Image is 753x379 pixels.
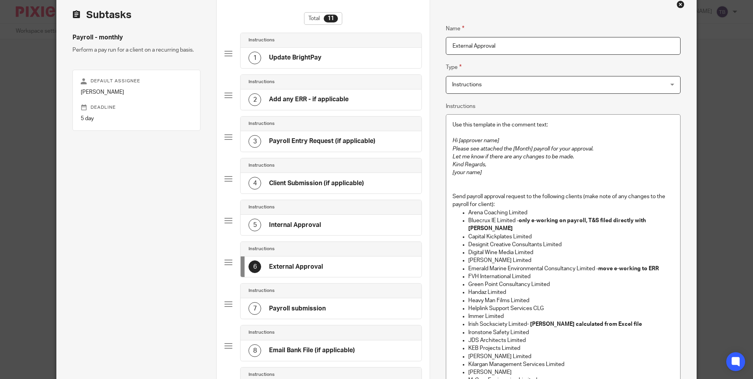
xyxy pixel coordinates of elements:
[249,204,274,210] h4: Instructions
[249,162,274,169] h4: Instructions
[72,46,200,54] p: Perform a pay run for a client on a recurring basis.
[468,320,673,328] p: Irish Socksciety Limited
[269,221,321,229] h4: Internal Approval
[453,193,673,209] p: Send payroll approval request to the following clients (make note of any changes to the payroll f...
[527,321,642,327] strong: - [PERSON_NAME] calculated from Excel file
[81,88,192,96] p: [PERSON_NAME]
[249,344,261,357] div: 8
[453,162,486,167] em: Kind Regards,
[249,79,274,85] h4: Instructions
[269,95,349,104] h4: Add any ERR - if applicable
[304,12,342,25] div: Total
[468,336,673,344] p: JDS Architects Limited
[446,63,462,72] label: Type
[446,102,475,110] label: Instructions
[249,93,261,106] div: 2
[677,0,684,8] div: Close this dialog window
[468,344,673,352] p: KEB Projects Limited
[468,360,673,368] p: Kilargan Management Services Limited
[468,241,673,249] p: Designit Creative Consultants Limited
[453,146,593,152] em: Please see attached the [Month] payroll for your approval.
[269,137,375,145] h4: Payroll Entry Request (if applicable)
[453,154,574,160] em: Let me know if there are any changes to be made.
[249,52,261,64] div: 1
[468,312,673,320] p: Immer Limited
[468,297,673,305] p: Heavy Man Films Limited
[468,218,647,231] strong: only e-working on payroll, T&S filed directly with [PERSON_NAME]
[468,209,673,217] p: Arena Coaching Limited
[81,104,192,111] p: Deadline
[453,170,482,175] em: [your name]
[249,288,274,294] h4: Instructions
[249,135,261,148] div: 3
[249,329,274,336] h4: Instructions
[249,246,274,252] h4: Instructions
[249,177,261,189] div: 4
[269,54,321,62] h4: Update BrightPay
[249,260,261,273] div: 6
[468,329,673,336] p: Ironstone Safety Limited
[446,24,464,33] label: Name
[249,121,274,127] h4: Instructions
[468,368,673,376] p: [PERSON_NAME]
[269,305,326,313] h4: Payroll submission
[81,78,192,84] p: Default assignee
[468,217,673,233] p: Bluecrux IE Limited -
[468,249,673,256] p: Digital Wine Media Limited
[72,8,132,22] h2: Subtasks
[598,266,659,271] strong: move e-working to ERR
[249,302,261,315] div: 7
[468,233,673,241] p: Capital Kickplates Limited
[324,15,338,22] div: 11
[249,219,261,231] div: 5
[269,263,323,271] h4: External Approval
[468,265,673,273] p: Emerald Marine Environmental Consultancy Limited -
[269,346,355,355] h4: Email Bank File (if applicable)
[468,273,673,281] p: FVH International Limited
[468,256,673,264] p: [PERSON_NAME] Limited
[468,281,673,288] p: Green Point Consultancy Limited
[72,33,200,42] h4: Payroll - monthly
[468,353,673,360] p: [PERSON_NAME] Limited
[249,372,274,378] h4: Instructions
[468,305,673,312] p: Helplink Support Services CLG
[468,288,673,296] p: Handaz Limited
[249,37,274,43] h4: Instructions
[453,121,673,129] p: Use this template in the comment text:
[81,115,192,123] p: 5 day
[452,82,482,87] span: Instructions
[269,179,364,188] h4: Client Submission (if applicable)
[453,138,499,143] em: Hi [approver name]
